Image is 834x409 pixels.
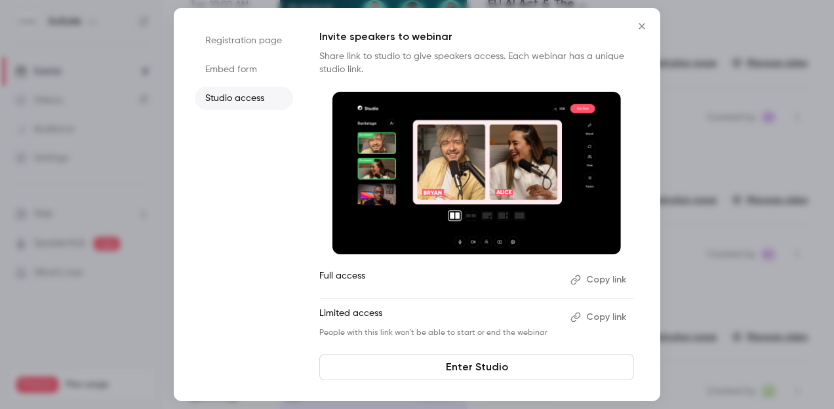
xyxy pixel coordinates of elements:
[319,354,634,380] a: Enter Studio
[332,92,621,254] img: Invite speakers to webinar
[319,307,560,328] p: Limited access
[565,269,634,290] button: Copy link
[195,29,293,52] li: Registration page
[195,58,293,81] li: Embed form
[319,269,560,290] p: Full access
[195,87,293,110] li: Studio access
[319,50,634,76] p: Share link to studio to give speakers access. Each webinar has a unique studio link.
[629,13,655,39] button: Close
[319,328,560,338] p: People with this link won't be able to start or end the webinar
[319,29,634,45] p: Invite speakers to webinar
[565,307,634,328] button: Copy link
